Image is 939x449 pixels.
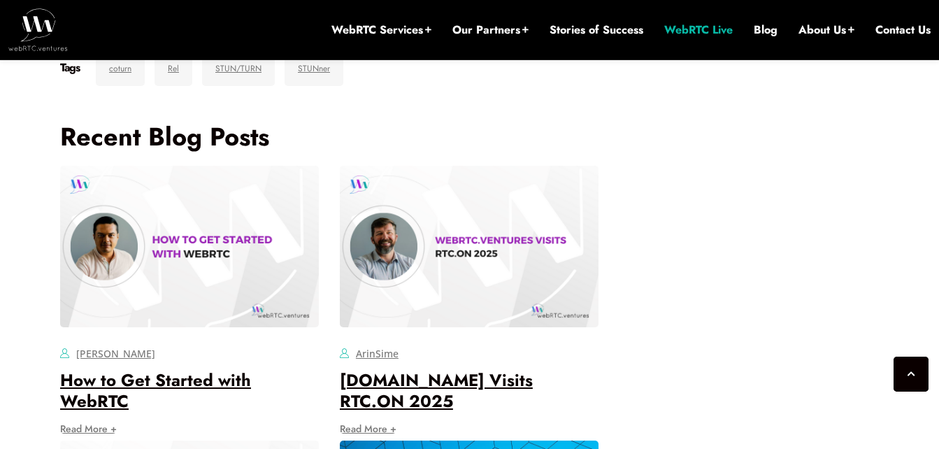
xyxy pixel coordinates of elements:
a: About Us [798,22,854,38]
a: ArinSime [356,347,399,360]
a: Contact Us [875,22,931,38]
a: Rel [155,52,192,86]
a: [PERSON_NAME] [76,347,155,360]
a: Blog [754,22,777,38]
a: STUNner [285,52,343,86]
a: WebRTC Services [331,22,431,38]
h3: Recent Blog Posts [60,121,598,152]
a: coturn [96,52,145,86]
a: STUN/TURN [202,52,275,86]
a: WebRTC Live [664,22,733,38]
img: WebRTC.ventures [8,8,68,50]
a: Read More + [60,424,117,434]
a: Read More + [340,424,396,434]
a: Stories of Success [550,22,643,38]
h6: Tags [60,61,79,75]
a: [DOMAIN_NAME] Visits RTC.ON 2025 [340,368,533,413]
a: Our Partners [452,22,529,38]
a: How to Get Started with WebRTC [60,368,251,413]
